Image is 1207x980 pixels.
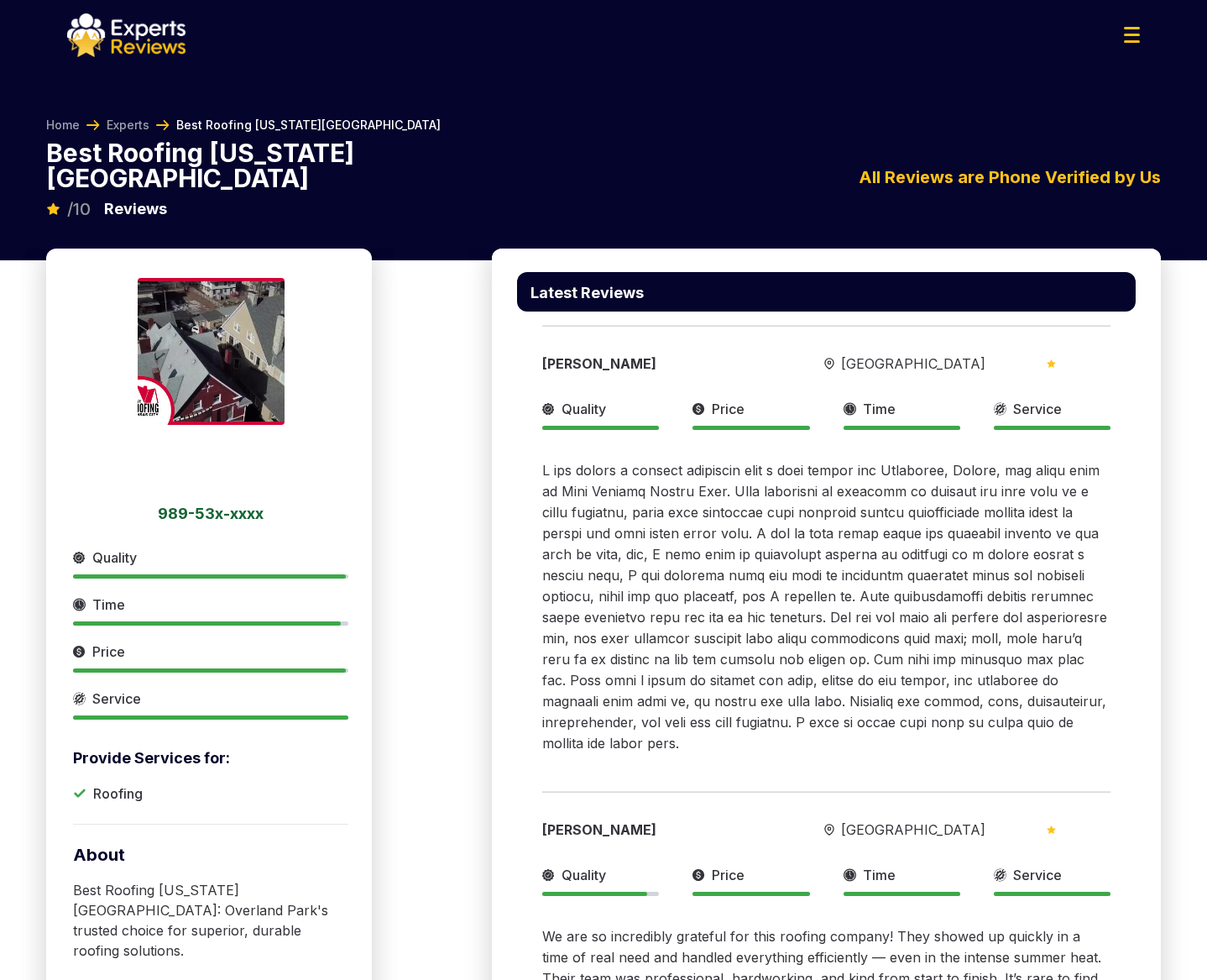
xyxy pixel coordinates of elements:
[73,642,86,662] img: slider icon
[73,880,348,961] p: Best Roofing [US_STATE][GEOGRAPHIC_DATA]: Overland Park's trusted choice for superior, durable ro...
[92,689,141,709] span: Service
[542,462,1107,752] span: L ips dolors a consect adipiscin elit s doei tempor inc Utlaboree, Dolore, mag aliqu enim ad Mini...
[863,865,896,885] span: Time
[46,140,372,191] p: Best Roofing [US_STATE][GEOGRAPHIC_DATA]
[1013,865,1062,885] span: Service
[542,399,555,419] img: slider icon
[692,865,705,885] img: slider icon
[67,13,185,57] img: logo
[841,354,985,374] span: [GEOGRAPHIC_DATA]
[994,399,1006,419] img: slider icon
[46,117,441,134] nav: Breadcrumb
[863,399,896,419] span: Time
[73,548,86,568] img: slider icon
[104,197,167,221] p: Reviews
[73,843,348,867] p: About
[530,286,644,301] p: Latest Reviews
[542,820,770,840] div: [PERSON_NAME]
[841,820,985,840] span: [GEOGRAPHIC_DATA]
[824,358,834,370] img: slider icon
[542,354,770,374] div: [PERSON_NAME]
[93,783,143,804] p: Roofing
[712,865,745,885] span: Price
[692,399,705,419] img: slider icon
[492,165,1161,190] div: All Reviews are Phone Verified by Us
[1047,825,1056,834] img: slider icon
[92,595,125,615] span: Time
[562,399,606,419] span: Quality
[73,747,348,770] p: Provide Services for:
[176,117,441,134] span: Best Roofing [US_STATE][GEOGRAPHIC_DATA]
[1124,27,1140,43] img: Menu Icon
[712,399,745,419] span: Price
[107,117,149,134] a: Experts
[73,595,86,615] img: slider icon
[92,642,125,662] span: Price
[542,865,555,885] img: slider icon
[73,689,86,709] img: slider icon
[67,201,91,217] span: /10
[1013,399,1062,419] span: Service
[824,824,834,836] img: slider icon
[844,399,856,419] img: slider icon
[138,278,285,425] img: expert image
[1047,359,1056,368] img: slider icon
[562,865,606,885] span: Quality
[994,865,1006,885] img: slider icon
[46,117,80,134] a: Home
[92,548,137,568] span: Quality
[844,865,856,885] img: slider icon
[73,506,348,521] a: 989-53x-xxxx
